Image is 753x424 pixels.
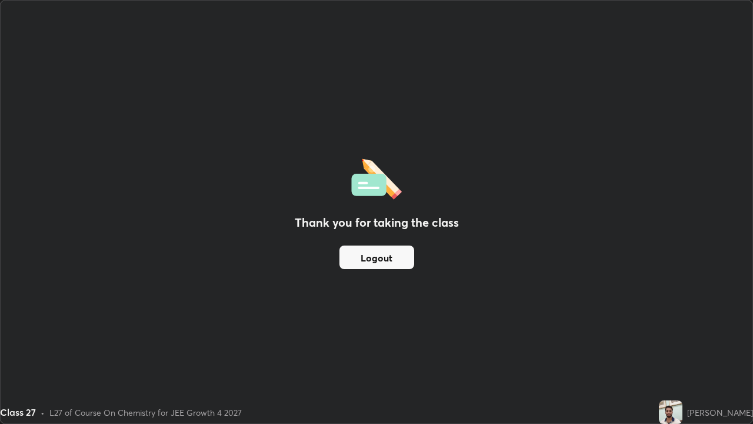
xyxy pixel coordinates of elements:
[687,406,753,419] div: [PERSON_NAME]
[295,214,459,231] h2: Thank you for taking the class
[49,406,242,419] div: L27 of Course On Chemistry for JEE Growth 4 2027
[41,406,45,419] div: •
[659,400,682,424] img: c66d2e97de7f40d29c29f4303e2ba008.jpg
[351,155,402,200] img: offlineFeedback.1438e8b3.svg
[339,246,414,269] button: Logout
